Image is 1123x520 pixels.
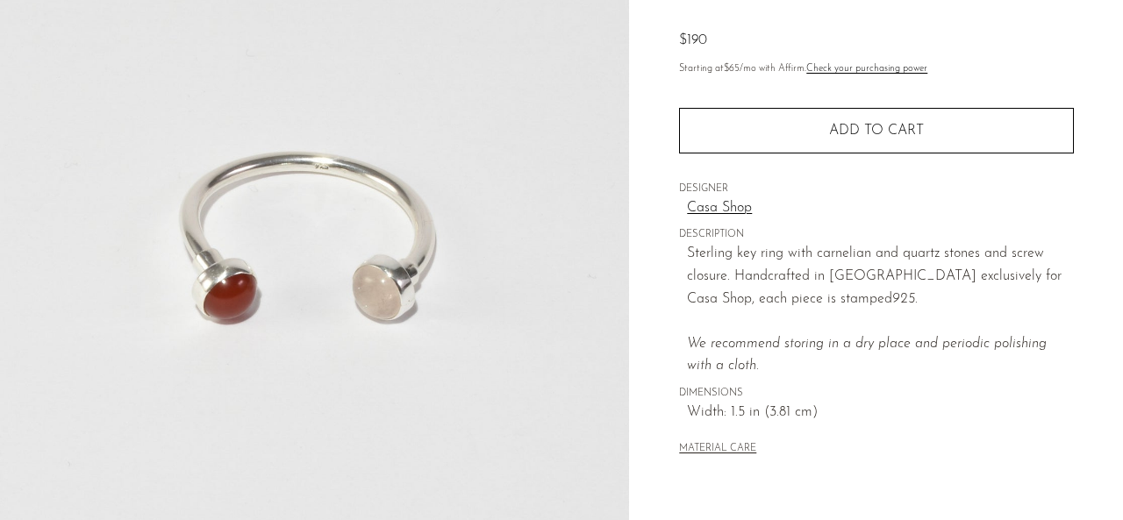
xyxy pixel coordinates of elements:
span: Width: 1.5 in (3.81 cm) [687,402,1074,424]
button: MATERIAL CARE [679,443,756,456]
a: Casa Shop [687,197,1074,220]
span: $190 [679,33,707,47]
span: DIMENSIONS [679,386,1074,402]
span: Add to cart [829,123,924,139]
span: DESIGNER [679,182,1074,197]
i: We recommend storing in a dry place and periodic polishing with a cloth. [687,337,1047,374]
p: Starting at /mo with Affirm. [679,61,1074,77]
span: DESCRIPTION [679,227,1074,243]
button: Add to cart [679,108,1074,153]
p: Sterling key ring with carnelian and quartz stones and screw closure. Handcrafted in [GEOGRAPHIC_... [687,243,1074,378]
span: $65 [724,64,740,74]
em: 925 [892,292,915,306]
a: Check your purchasing power - Learn more about Affirm Financing (opens in modal) [806,64,927,74]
